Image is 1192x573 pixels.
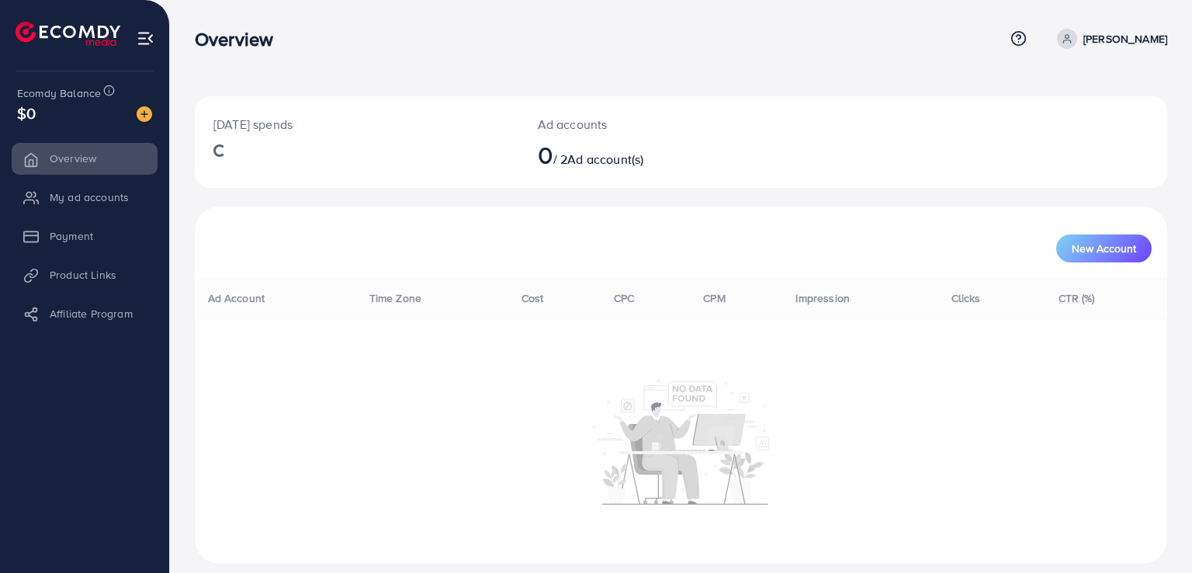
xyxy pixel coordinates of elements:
[137,30,154,47] img: menu
[567,151,643,168] span: Ad account(s)
[538,115,743,134] p: Ad accounts
[1083,30,1167,48] p: [PERSON_NAME]
[16,22,120,46] img: logo
[195,28,286,50] h3: Overview
[538,137,553,172] span: 0
[538,140,743,169] h2: / 2
[1051,29,1167,49] a: [PERSON_NAME]
[213,115,501,134] p: [DATE] spends
[1056,234,1152,262] button: New Account
[17,102,36,124] span: $0
[1072,243,1136,254] span: New Account
[17,85,101,101] span: Ecomdy Balance
[137,106,152,122] img: image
